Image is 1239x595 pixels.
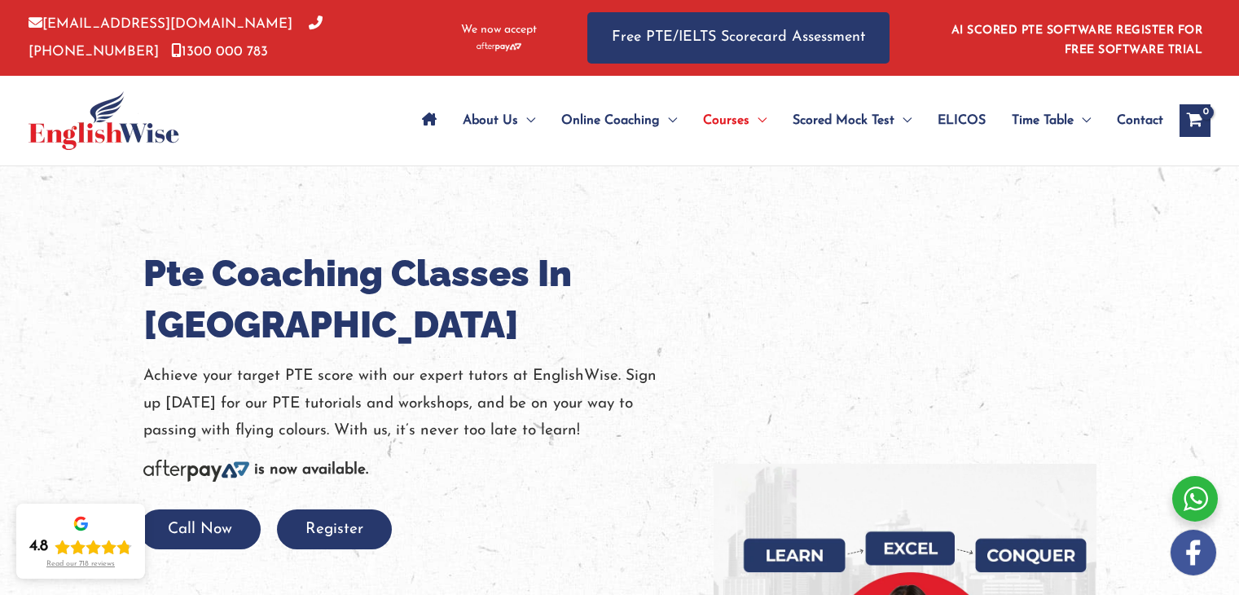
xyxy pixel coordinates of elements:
b: is now available. [254,462,368,478]
a: CoursesMenu Toggle [690,92,780,149]
span: We now accept [461,22,537,38]
span: Courses [703,92,749,149]
div: Rating: 4.8 out of 5 [29,537,132,557]
aside: Header Widget 1 [942,11,1210,64]
a: Contact [1104,92,1163,149]
img: Afterpay-Logo [143,460,249,482]
nav: Site Navigation: Main Menu [409,92,1163,149]
a: Register [277,522,392,537]
a: [PHONE_NUMBER] [29,17,323,58]
img: cropped-ew-logo [29,91,179,150]
span: Contact [1117,92,1163,149]
a: About UsMenu Toggle [450,92,548,149]
span: Menu Toggle [660,92,677,149]
a: Online CoachingMenu Toggle [548,92,690,149]
span: ELICOS [938,92,986,149]
a: [EMAIL_ADDRESS][DOMAIN_NAME] [29,17,292,31]
p: Achieve your target PTE score with our expert tutors at EnglishWise. Sign up [DATE] for our PTE t... [143,363,689,444]
span: Online Coaching [561,92,660,149]
span: About Us [463,92,518,149]
span: Menu Toggle [894,92,912,149]
a: AI SCORED PTE SOFTWARE REGISTER FOR FREE SOFTWARE TRIAL [951,24,1203,56]
h1: Pte Coaching Classes In [GEOGRAPHIC_DATA] [143,248,689,350]
span: Menu Toggle [518,92,535,149]
a: 1300 000 783 [171,45,268,59]
img: white-facebook.png [1171,530,1216,575]
a: Free PTE/IELTS Scorecard Assessment [587,12,890,64]
a: Time TableMenu Toggle [999,92,1104,149]
button: Register [277,509,392,549]
img: Afterpay-Logo [477,42,521,51]
span: Menu Toggle [749,92,767,149]
div: 4.8 [29,537,48,557]
div: Read our 718 reviews [46,560,115,569]
span: Time Table [1012,92,1074,149]
a: Scored Mock TestMenu Toggle [780,92,925,149]
a: View Shopping Cart, empty [1180,104,1210,137]
span: Menu Toggle [1074,92,1091,149]
a: ELICOS [925,92,999,149]
span: Scored Mock Test [793,92,894,149]
a: Call Now [139,522,261,537]
button: Call Now [139,509,261,549]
